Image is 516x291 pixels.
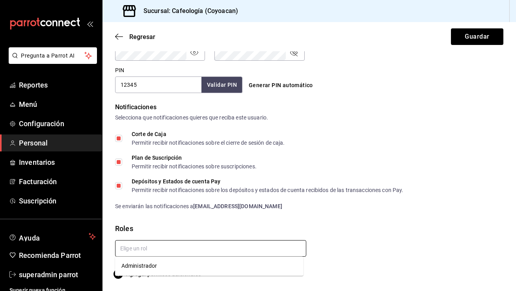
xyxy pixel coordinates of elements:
div: Selecciona que notificaciones quieres que reciba este usuario. [115,114,503,122]
span: Ayuda [19,232,86,241]
div: Permitir recibir notificaciones sobre los depósitos y estados de cuenta recibidos de las transacc... [132,187,404,193]
input: Elige un rol [115,240,306,257]
input: 3 a 6 dígitos [115,76,201,93]
button: Pregunta a Parrot AI [9,47,97,64]
button: Validar PIN [201,77,242,93]
span: Configuración [19,118,96,129]
span: Menú [19,99,96,110]
div: Roles [115,223,503,234]
a: Pregunta a Parrot AI [6,57,97,65]
span: Reportes [19,80,96,90]
div: Plan de Suscripción [132,155,257,160]
div: Se enviarán las notificaciones a [115,202,503,211]
button: Guardar [451,28,503,45]
button: passwordField [190,48,199,57]
span: Inventarios [19,157,96,168]
h3: Sucursal: Cafeología (Coyoacan) [137,6,238,16]
button: Regresar [115,33,155,41]
span: Personal [19,138,96,148]
div: Permitir recibir notificaciones sobre suscripciones. [132,164,257,169]
li: Administrador [115,259,304,272]
div: Depósitos y Estados de cuenta Pay [132,179,404,184]
div: Corte de Caja [132,131,285,137]
label: PIN [115,68,124,73]
button: passwordField [289,48,298,57]
span: Recomienda Parrot [19,250,96,261]
span: Pregunta a Parrot AI [21,52,85,60]
div: Permitir recibir notificaciones sobre el cierre de sesión de caja. [132,140,285,145]
strong: [EMAIL_ADDRESS][DOMAIN_NAME] [193,203,282,209]
button: Generar PIN automático [246,78,316,93]
span: superadmin parrot [19,269,96,280]
div: Notificaciones [115,103,503,112]
button: open_drawer_menu [87,21,93,27]
span: Suscripción [19,196,96,206]
span: Regresar [129,33,155,41]
span: Facturación [19,176,96,187]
